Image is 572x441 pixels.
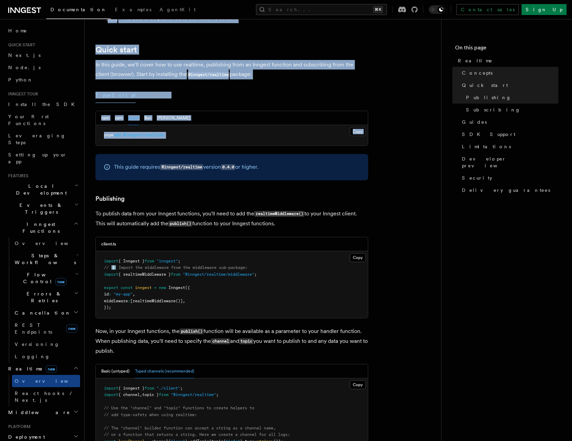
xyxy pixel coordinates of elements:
[101,364,130,378] button: Basic (untyped)
[95,88,136,103] button: TypeScript
[118,272,171,277] span: { realtimeMiddleware }
[115,7,151,12] span: Examples
[159,392,168,397] span: from
[8,65,41,70] span: Node.js
[8,52,41,58] span: Next.js
[185,285,190,290] span: ({
[5,424,31,429] span: Platform
[5,98,80,110] a: Install the SDK
[459,184,558,196] a: Delivery guarantees
[145,386,154,391] span: from
[144,111,151,125] button: Bun
[157,111,190,125] button: [PERSON_NAME]
[12,249,80,269] button: Steps & Workflows
[168,285,185,290] span: Inngest
[111,2,155,18] a: Examples
[8,114,49,126] span: Your first Functions
[101,241,116,247] h3: client.ts
[101,111,109,125] button: npm
[5,49,80,61] a: Next.js
[12,307,80,319] button: Cancellation
[459,153,558,172] a: Developer preview
[142,392,159,397] span: topic }
[15,391,75,403] span: React hooks / Next.js
[95,194,125,203] a: Publishing
[12,288,80,307] button: Errors & Retries
[183,299,185,303] span: ,
[95,326,368,356] p: Now, in your Inngest functions, the function will be available as a parameter to your handler fun...
[156,259,178,263] span: "inngest"
[46,365,57,373] span: new
[15,241,85,246] span: Overview
[55,278,66,286] span: new
[5,110,80,130] a: Your first Functions
[12,350,80,363] a: Logging
[239,338,253,344] code: topic
[114,162,258,172] p: This guide requires version or higher.
[350,380,366,389] button: Copy
[180,329,204,334] code: publish()
[114,133,121,137] span: add
[104,412,197,417] span: // add type-safety when using realtime:
[135,364,194,378] button: Typed channels (recommended)
[8,152,67,164] span: Setting up your app
[114,292,133,296] span: "my-app"
[66,324,77,333] span: new
[104,259,118,263] span: import
[5,173,28,179] span: Features
[109,292,111,296] span: :
[5,363,80,375] button: Realtimenew
[155,2,200,18] a: AgentKit
[104,406,254,410] span: // Use the "channel" and "topic" functions to create helpers to
[160,164,203,170] code: @inngest/realtime
[5,149,80,168] a: Setting up your app
[459,128,558,140] a: SDK Support
[8,77,33,82] span: Python
[5,42,35,48] span: Quick start
[462,155,558,169] span: Developer preview
[429,5,445,14] button: Toggle dark mode
[5,61,80,74] a: Node.js
[171,392,216,397] span: "@inngest/realtime"
[95,209,368,229] p: To publish data from your Inngest functions, you'll need to add the to your Inngest client. This ...
[104,272,118,277] span: import
[254,211,304,217] code: realtimeMiddleware()
[5,25,80,37] a: Home
[12,271,75,285] span: Flow Control
[123,133,164,137] span: @inngest/realtime
[5,199,80,218] button: Events & Triggers
[118,259,145,263] span: { Inngest }
[104,285,118,290] span: export
[15,378,85,384] span: Overview
[8,27,27,34] span: Home
[104,305,111,310] span: });
[133,299,176,303] span: realtimeMiddleware
[12,338,80,350] a: Versioning
[216,392,219,397] span: ;
[12,319,80,338] a: REST Endpointsnew
[168,221,192,227] code: publish()
[104,292,109,296] span: id
[456,4,519,15] a: Contact sales
[104,386,118,391] span: import
[459,67,558,79] a: Concepts
[180,386,183,391] span: ;
[459,79,558,91] a: Quick start
[176,299,183,303] span: ()]
[459,172,558,184] a: Security
[5,202,74,215] span: Events & Triggers
[5,74,80,86] a: Python
[159,285,166,290] span: new
[171,272,180,277] span: from
[5,406,80,419] button: Middleware
[5,180,80,199] button: Local Development
[178,259,180,263] span: ;
[462,174,492,181] span: Security
[8,133,66,145] span: Leveraging Steps
[133,292,135,296] span: ,
[12,269,80,288] button: Flow Controlnew
[95,60,368,79] p: In this guide, we'll cover how to use realtime, publishing from an Inngest function and subscribi...
[463,104,558,116] a: Subscribing
[106,16,118,21] code: data
[463,91,558,104] a: Publishing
